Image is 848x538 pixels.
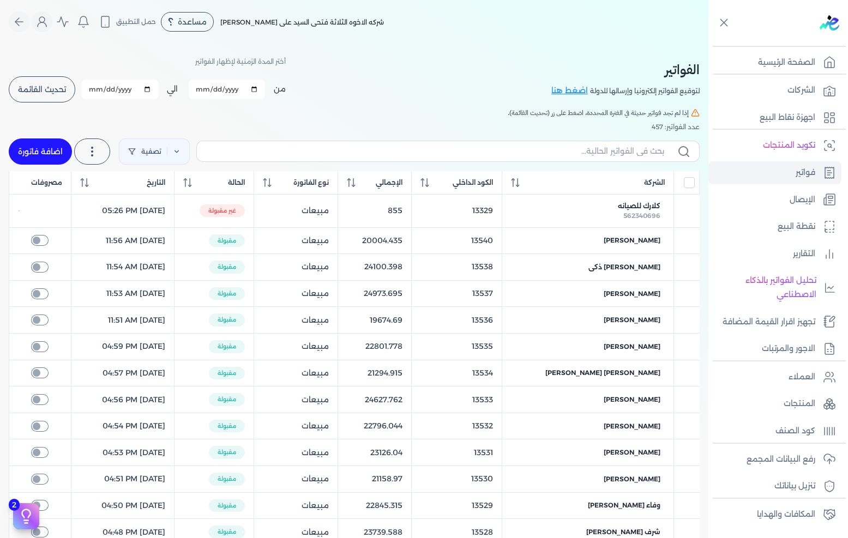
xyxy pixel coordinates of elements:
p: تكويد المنتجات [763,138,815,153]
span: وفاء [PERSON_NAME] [588,500,660,510]
span: 2 [9,499,20,511]
a: اضغط هنا [551,85,590,97]
span: شركه الاخوه الثلاثة فتحى السيد على [PERSON_NAME] [220,18,384,26]
span: [PERSON_NAME] [604,474,660,484]
span: مساعدة [178,18,207,26]
p: الشركات [787,83,815,98]
a: الإيصال [708,189,841,211]
span: [PERSON_NAME] [604,289,660,299]
a: تنزيل بياناتك [708,475,841,498]
p: الصفحة الرئيسية [758,56,815,70]
p: اجهزة نقاط البيع [760,111,815,125]
p: رفع البيانات المجمع [747,452,815,467]
span: نوع الفاتورة [293,178,329,188]
a: اجهزة نقاط البيع [708,106,841,129]
a: تكويد المنتجات [708,134,841,157]
span: 562340696 [623,211,660,220]
span: [PERSON_NAME] [604,421,660,431]
span: الحالة [228,178,245,188]
div: مساعدة [161,12,214,32]
span: تحديث القائمة [18,86,66,93]
p: فواتير [796,166,815,180]
p: تجهيز اقرار القيمة المضافة [723,315,815,329]
p: الاجور والمرتبات [762,342,815,356]
a: اضافة فاتورة [9,138,72,165]
a: التقارير [708,243,841,265]
p: تنزيل بياناتك [774,479,815,493]
a: تصفية [119,138,190,165]
span: [PERSON_NAME] [PERSON_NAME] [545,368,660,378]
span: [PERSON_NAME] [604,395,660,404]
span: [PERSON_NAME] [604,448,660,457]
div: عدد الفواتير: 457 [9,122,700,132]
button: حمل التطبيق [96,13,159,31]
p: التقارير [793,247,815,261]
p: المنتجات [784,397,815,411]
a: كود الصنف [708,420,841,443]
a: الاجور والمرتبات [708,337,841,360]
label: من [274,83,286,95]
input: بحث في الفواتير الحالية... [206,146,664,157]
span: [PERSON_NAME] ذكى [588,262,660,272]
a: تجهيز اقرار القيمة المضافة [708,311,841,334]
p: أختر المدة الزمنية لإظهار الفواتير [195,55,286,69]
a: العملاء [708,366,841,389]
span: شرف [PERSON_NAME] [586,527,660,537]
a: الصفحة الرئيسية [708,51,841,74]
span: التاريخ [147,178,165,188]
span: الكود الداخلي [453,178,493,188]
p: نقطة البيع [778,220,815,234]
img: logo [820,15,839,31]
span: [PERSON_NAME] [604,315,660,325]
a: الشركات [708,79,841,102]
button: تحديث القائمة [9,76,75,102]
span: [PERSON_NAME] [604,235,660,245]
p: الإيصال [790,193,815,207]
span: [PERSON_NAME] [604,342,660,352]
a: نقطة البيع [708,215,841,238]
a: تحليل الفواتير بالذكاء الاصطناعي [708,269,841,306]
span: كلارك للصيانه [618,201,660,211]
a: المنتجات [708,392,841,415]
a: المكافات والهدايا [708,503,841,526]
span: مصروفات [31,178,62,188]
label: الي [167,83,178,95]
p: لتوقيع الفواتير إلكترونيا وإرسالها للدولة [590,84,700,98]
span: الإجمالي [376,178,402,188]
h2: الفواتير [551,60,700,80]
span: الشركة [644,178,665,188]
span: إذا لم تجد فواتير حديثة في الفترة المحددة، اضغط على زر (تحديث القائمة). [508,108,689,118]
a: فواتير [708,161,841,184]
p: كود الصنف [775,424,815,438]
p: تحليل الفواتير بالذكاء الاصطناعي [714,274,816,301]
span: حمل التطبيق [116,17,156,27]
p: المكافات والهدايا [757,507,815,522]
p: العملاء [789,370,815,384]
a: رفع البيانات المجمع [708,448,841,471]
button: 2 [13,503,39,529]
